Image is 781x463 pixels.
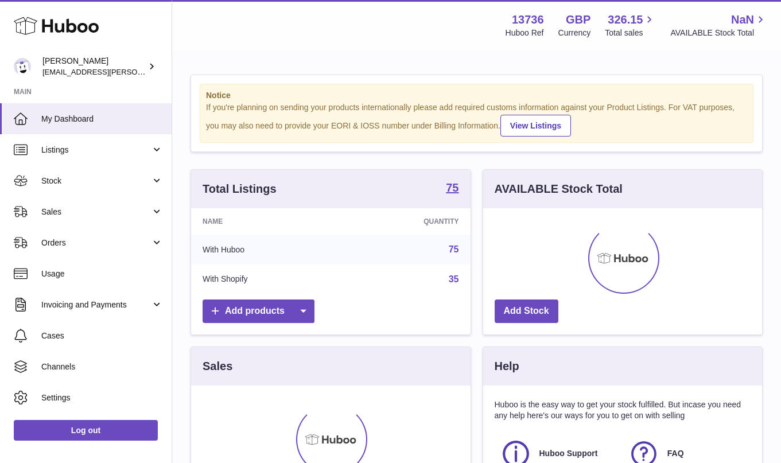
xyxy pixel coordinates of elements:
span: NaN [731,12,754,28]
a: 75 [446,182,459,196]
th: Name [191,208,341,235]
span: [EMAIL_ADDRESS][PERSON_NAME][DOMAIN_NAME] [42,67,230,76]
span: Listings [41,145,151,155]
img: horia@orea.uk [14,58,31,75]
a: NaN AVAILABLE Stock Total [670,12,767,38]
p: Huboo is the easy way to get your stock fulfilled. But incase you need any help here's our ways f... [495,399,751,421]
h3: AVAILABLE Stock Total [495,181,623,197]
strong: GBP [566,12,590,28]
a: View Listings [500,115,571,137]
span: Channels [41,361,163,372]
a: Add products [203,299,314,323]
span: Invoicing and Payments [41,299,151,310]
td: With Shopify [191,264,341,294]
th: Quantity [341,208,470,235]
h3: Total Listings [203,181,277,197]
strong: Notice [206,90,747,101]
span: 326.15 [608,12,643,28]
div: Huboo Ref [506,28,544,38]
div: [PERSON_NAME] [42,56,146,77]
span: Settings [41,392,163,403]
span: Orders [41,238,151,248]
span: My Dashboard [41,114,163,124]
a: 75 [449,244,459,254]
span: FAQ [667,448,684,459]
strong: 75 [446,182,459,193]
span: Total sales [605,28,656,38]
span: Stock [41,176,151,186]
span: Huboo Support [539,448,598,459]
strong: 13736 [512,12,544,28]
span: Cases [41,330,163,341]
h3: Help [495,359,519,374]
div: Currency [558,28,591,38]
a: Add Stock [495,299,558,323]
span: AVAILABLE Stock Total [670,28,767,38]
a: 35 [449,274,459,284]
h3: Sales [203,359,232,374]
div: If you're planning on sending your products internationally please add required customs informati... [206,102,747,137]
a: 326.15 Total sales [605,12,656,38]
a: Log out [14,420,158,441]
td: With Huboo [191,235,341,264]
span: Sales [41,207,151,217]
span: Usage [41,269,163,279]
